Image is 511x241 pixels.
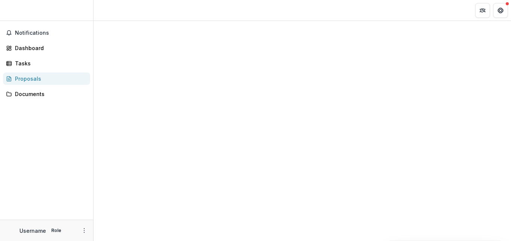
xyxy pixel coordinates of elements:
[80,226,89,235] button: More
[475,3,490,18] button: Partners
[15,90,84,98] div: Documents
[19,227,46,235] p: Username
[3,88,90,100] a: Documents
[493,3,508,18] button: Get Help
[3,72,90,85] a: Proposals
[15,30,87,36] span: Notifications
[49,227,64,234] p: Role
[3,42,90,54] a: Dashboard
[15,44,84,52] div: Dashboard
[15,59,84,67] div: Tasks
[3,57,90,69] a: Tasks
[3,27,90,39] button: Notifications
[15,75,84,83] div: Proposals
